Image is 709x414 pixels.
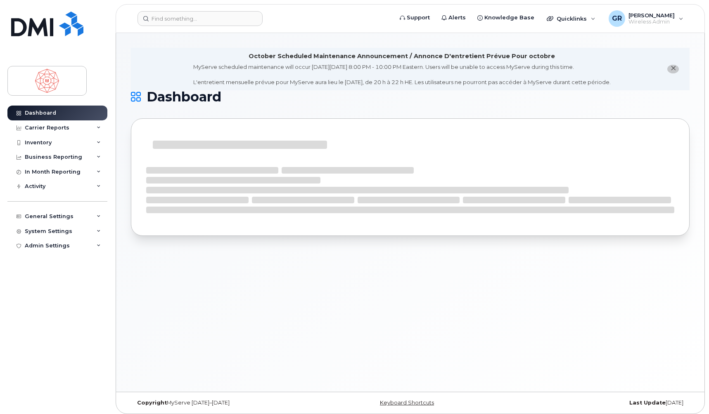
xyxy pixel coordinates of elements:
[667,65,679,73] button: close notification
[137,400,167,406] strong: Copyright
[131,400,317,406] div: MyServe [DATE]–[DATE]
[629,400,666,406] strong: Last Update
[193,63,611,86] div: MyServe scheduled maintenance will occur [DATE][DATE] 8:00 PM - 10:00 PM Eastern. Users will be u...
[503,400,690,406] div: [DATE]
[380,400,434,406] a: Keyboard Shortcuts
[147,91,221,103] span: Dashboard
[249,52,555,61] div: October Scheduled Maintenance Announcement / Annonce D'entretient Prévue Pour octobre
